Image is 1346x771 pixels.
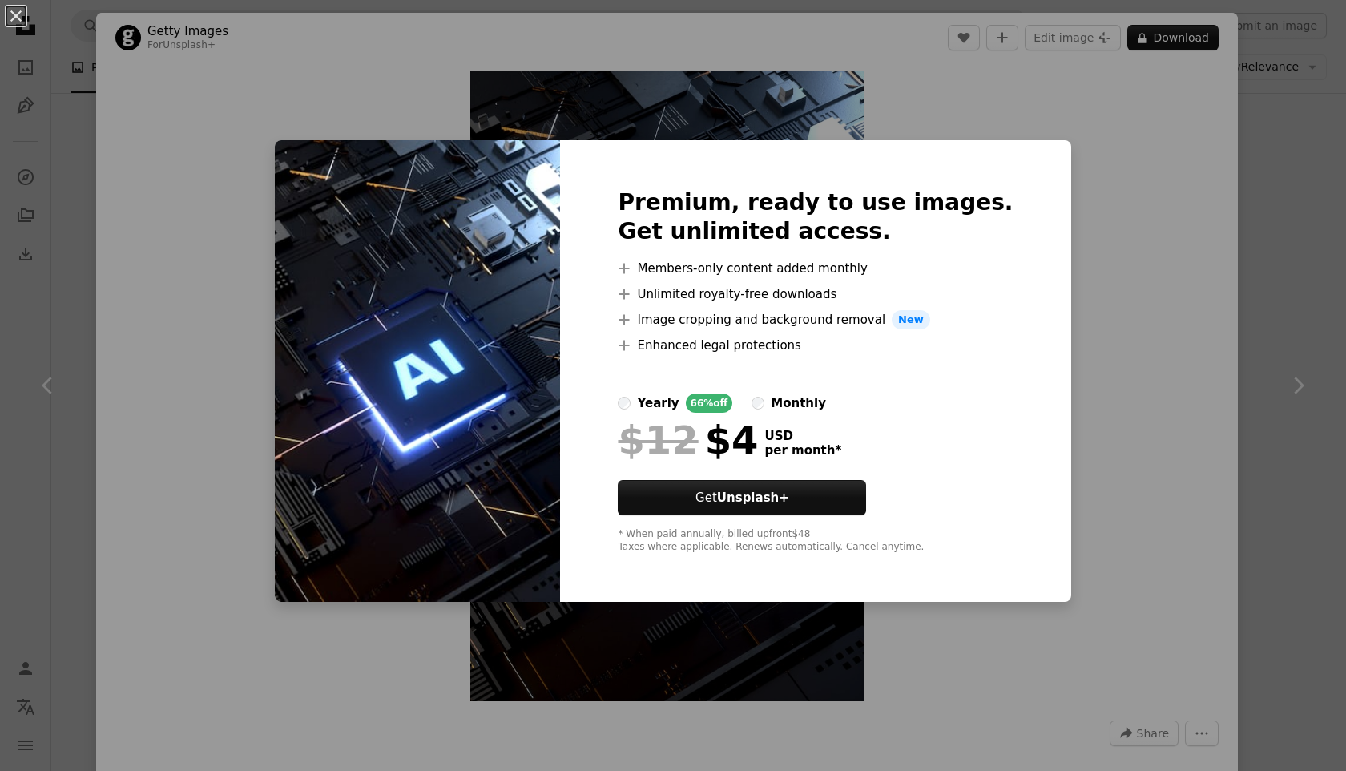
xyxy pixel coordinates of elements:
div: monthly [771,394,826,413]
input: monthly [752,397,764,410]
li: Unlimited royalty-free downloads [618,285,1013,304]
span: $12 [618,419,698,461]
img: premium_photo-1683120963435-6f9355d4a776 [275,140,560,602]
h2: Premium, ready to use images. Get unlimited access. [618,188,1013,246]
strong: Unsplash+ [717,490,789,505]
div: * When paid annually, billed upfront $48 Taxes where applicable. Renews automatically. Cancel any... [618,528,1013,554]
div: $4 [618,419,758,461]
li: Enhanced legal protections [618,336,1013,355]
li: Image cropping and background removal [618,310,1013,329]
button: GetUnsplash+ [618,480,866,515]
input: yearly66%off [618,397,631,410]
li: Members-only content added monthly [618,259,1013,278]
span: USD [764,429,841,443]
span: New [892,310,930,329]
span: per month * [764,443,841,458]
div: yearly [637,394,679,413]
div: 66% off [686,394,733,413]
